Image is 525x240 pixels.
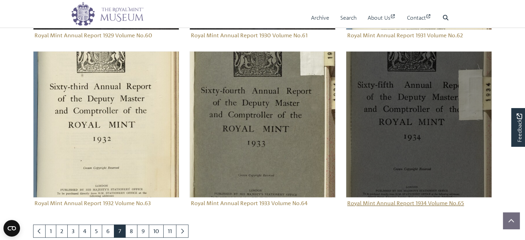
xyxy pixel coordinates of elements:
[79,224,91,238] a: Goto page 4
[176,224,188,238] a: Next page
[90,224,102,238] a: Goto page 5
[33,224,492,238] nav: pagination
[184,51,341,219] div: Sub-collection
[511,108,525,147] a: Would you like to provide feedback?
[67,224,79,238] a: Goto page 3
[189,51,336,197] img: Royal Mint Annual Report 1933 Volume No.64
[503,212,519,229] button: Scroll to top
[368,8,396,28] a: About Us
[71,2,144,26] img: logo_wide.png
[515,113,523,142] span: Feedback
[346,51,492,208] a: Royal Mint Annual Report 1934 Volume No.65 Royal Mint Annual Report 1934 Volume No.65
[114,224,126,238] span: Goto page 7
[340,8,357,28] a: Search
[311,8,329,28] a: Archive
[3,220,20,237] button: Open CMP widget
[163,224,176,238] a: Goto page 11
[149,224,164,238] a: Goto page 10
[33,51,179,208] a: Royal Mint Annual Report 1932 Volume No.63 Royal Mint Annual Report 1932 Volume No.63
[45,224,56,238] a: Goto page 1
[407,8,431,28] a: Contact
[137,224,149,238] a: Goto page 9
[341,51,497,219] div: Sub-collection
[125,224,137,238] a: Goto page 8
[28,51,184,219] div: Sub-collection
[33,51,179,197] img: Royal Mint Annual Report 1932 Volume No.63
[189,51,336,208] a: Royal Mint Annual Report 1933 Volume No.64 Royal Mint Annual Report 1933 Volume No.64
[102,224,114,238] a: Goto page 6
[56,224,68,238] a: Goto page 2
[33,224,46,238] a: Previous page
[346,51,492,197] img: Royal Mint Annual Report 1934 Volume No.65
